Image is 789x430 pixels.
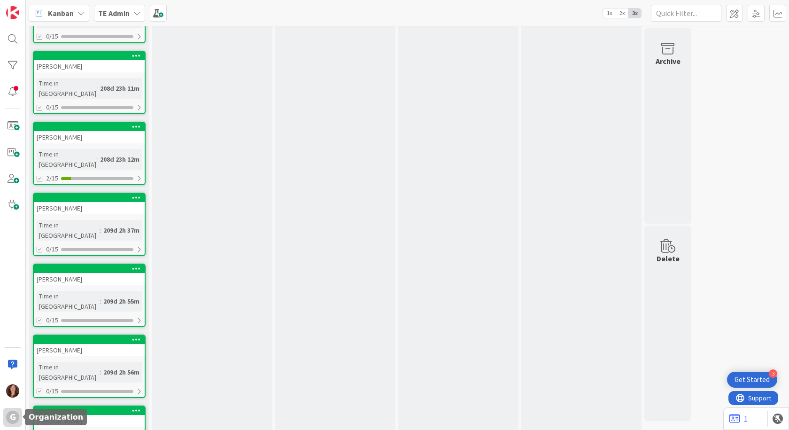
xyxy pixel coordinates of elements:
div: Time in [GEOGRAPHIC_DATA] [37,78,96,99]
a: 1 [729,413,748,424]
div: Time in [GEOGRAPHIC_DATA] [37,362,100,383]
a: [PERSON_NAME]Time in [GEOGRAPHIC_DATA]:209d 2h 37m0/15 [33,193,146,256]
div: [PERSON_NAME] [34,265,145,285]
span: 3x [628,8,641,18]
div: 209d 2h 55m [101,296,142,306]
div: Delete [657,253,680,264]
a: [PERSON_NAME]Time in [GEOGRAPHIC_DATA]:208d 23h 12m2/15 [33,122,146,185]
div: [PERSON_NAME] [34,415,145,427]
div: [PERSON_NAME] [34,194,145,214]
span: 0/15 [46,386,58,396]
span: 0/15 [46,315,58,325]
span: : [96,83,98,94]
div: Get Started [735,375,770,384]
div: [PERSON_NAME] [34,60,145,72]
h5: Organization [29,413,83,422]
div: [PERSON_NAME] [34,123,145,143]
span: 1x [603,8,616,18]
span: Kanban [48,8,74,19]
input: Quick Filter... [651,5,721,22]
span: 2x [616,8,628,18]
div: Archive [656,55,681,67]
span: 2/15 [46,173,58,183]
div: [PERSON_NAME] [34,202,145,214]
div: [PERSON_NAME] [34,336,145,356]
span: Support [20,1,43,13]
span: 0/15 [46,244,58,254]
div: 208d 23h 12m [98,154,142,164]
div: Time in [GEOGRAPHIC_DATA] [37,291,100,312]
b: TE Admin [98,8,130,18]
div: G [6,411,19,424]
span: : [100,296,101,306]
span: : [96,154,98,164]
div: Time in [GEOGRAPHIC_DATA] [37,220,100,241]
img: Visit kanbanzone.com [6,6,19,19]
div: Open Get Started checklist, remaining modules: 3 [727,372,777,388]
div: 208d 23h 11m [98,83,142,94]
div: [PERSON_NAME] [34,273,145,285]
a: [PERSON_NAME]Time in [GEOGRAPHIC_DATA]:209d 2h 55m0/15 [33,264,146,327]
div: [PERSON_NAME] [34,344,145,356]
a: [PERSON_NAME]Time in [GEOGRAPHIC_DATA]:208d 23h 11m0/15 [33,51,146,114]
div: Time in [GEOGRAPHIC_DATA] [37,149,96,170]
img: CA [6,384,19,398]
div: [PERSON_NAME] [34,407,145,427]
div: 209d 2h 56m [101,367,142,377]
span: : [100,225,101,235]
span: 0/15 [46,31,58,41]
div: [PERSON_NAME] [34,52,145,72]
div: 209d 2h 37m [101,225,142,235]
div: 3 [769,369,777,378]
span: : [100,367,101,377]
div: [PERSON_NAME] [34,131,145,143]
span: 0/15 [46,102,58,112]
a: [PERSON_NAME]Time in [GEOGRAPHIC_DATA]:209d 2h 56m0/15 [33,335,146,398]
